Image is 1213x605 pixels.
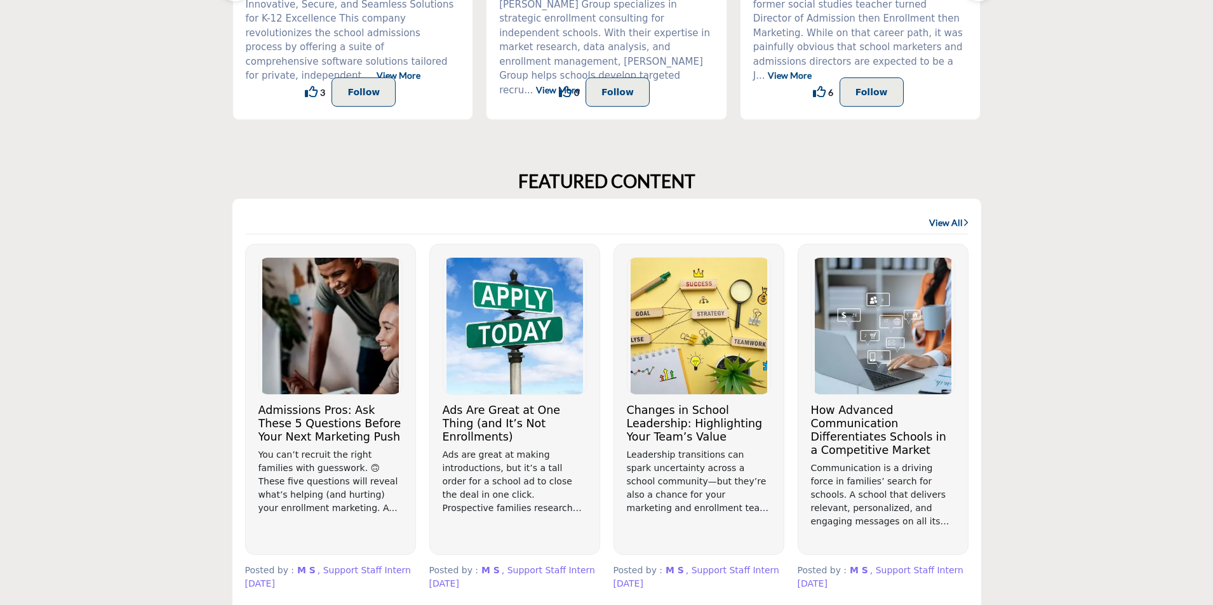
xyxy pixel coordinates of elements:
p: Posted by : [245,564,416,577]
a: View More [377,70,420,81]
h3: Admissions Pros: Ask These 5 Questions Before Your Next Marketing Push [258,404,403,444]
img: Logo of Truth Tree, click to view details [812,258,955,394]
p: Ads are great at making introductions, but it’s a tall order for a school ad to close the deal in... [443,448,587,515]
span: , Support Staff Intern [502,565,595,575]
button: Follow [840,77,904,107]
span: ... [365,70,373,81]
p: Posted by : [429,564,600,577]
p: Follow [601,84,634,100]
a: View More [536,84,580,95]
button: Follow [332,77,396,107]
span: , Support Staff Intern [318,565,411,575]
p: Follow [855,84,888,100]
a: View More [768,70,812,81]
span: M [850,565,859,575]
span: S [678,565,684,575]
span: 3 [320,86,325,99]
span: , Support Staff Intern [870,565,963,575]
h2: FEATURED CONTENT [518,171,695,192]
span: [DATE] [429,578,459,588]
span: [DATE] [245,578,275,588]
span: ... [756,70,765,81]
span: 0 [574,86,579,99]
span: S [309,565,316,575]
span: M [297,565,306,575]
span: [DATE] [613,578,643,588]
span: S [493,565,500,575]
span: S [862,565,868,575]
img: Logo of Truth Tree, click to view details [259,258,402,394]
h3: How Advanced Communication Differentiates Schools in a Competitive Market [811,404,955,457]
h3: Changes in School Leadership: Highlighting Your Team’s Value [627,404,771,444]
p: Follow [347,84,380,100]
span: ... [524,84,533,96]
img: Logo of Truth Tree, click to view details [443,258,586,394]
span: M [481,565,490,575]
p: You can’t recruit the right families with guesswork. 🙃 These five questions will reveal what’s he... [258,448,403,515]
button: Follow [586,77,650,107]
a: View All [929,216,968,229]
p: Posted by : [798,564,968,577]
p: Leadership transitions can spark uncertainty across a school community—but they’re also a chance ... [627,448,771,515]
span: [DATE] [798,578,828,588]
img: Logo of Truth Tree, click to view details [627,258,770,394]
span: M [666,565,674,575]
p: Communication is a driving force in families’ search for schools. A school that delivers relevant... [811,462,955,528]
span: 6 [828,86,833,99]
h3: Ads Are Great at One Thing (and It’s Not Enrollments) [443,404,587,444]
span: , Support Staff Intern [686,565,779,575]
p: Posted by : [613,564,784,577]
